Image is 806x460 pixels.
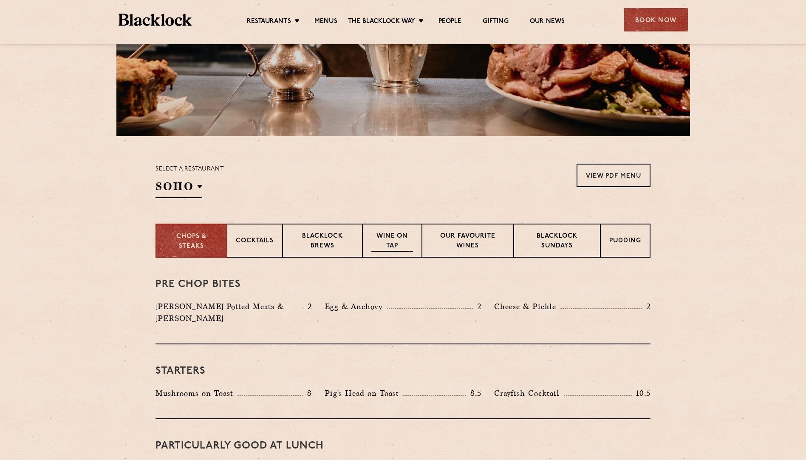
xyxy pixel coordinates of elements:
[624,8,688,31] div: Book Now
[632,388,650,399] p: 10.5
[156,366,650,377] h3: Starters
[156,164,224,175] p: Select a restaurant
[165,232,218,251] p: Chops & Steaks
[119,14,192,26] img: BL_Textured_Logo-footer-cropped.svg
[371,232,413,252] p: Wine on Tap
[325,387,403,399] p: Pig's Head on Toast
[577,164,650,187] a: View PDF Menu
[494,301,560,312] p: Cheese & Pickle
[156,179,202,198] h2: SOHO
[325,301,387,312] p: Egg & Anchovy
[483,17,508,27] a: Gifting
[473,301,481,312] p: 2
[431,232,504,252] p: Our favourite wines
[466,388,481,399] p: 8.5
[438,17,461,27] a: People
[156,387,238,399] p: Mushrooms on Toast
[303,301,312,312] p: 2
[314,17,337,27] a: Menus
[642,301,650,312] p: 2
[247,17,291,27] a: Restaurants
[156,440,650,451] h3: PARTICULARLY GOOD AT LUNCH
[156,279,650,290] h3: Pre Chop Bites
[523,232,591,252] p: Blacklock Sundays
[291,232,354,252] p: Blacklock Brews
[609,236,641,247] p: Pudding
[494,387,564,399] p: Crayfish Cocktail
[156,301,303,324] p: [PERSON_NAME] Potted Meats & [PERSON_NAME]
[236,236,274,247] p: Cocktails
[530,17,565,27] a: Our News
[348,17,415,27] a: The Blacklock Way
[303,388,312,399] p: 8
